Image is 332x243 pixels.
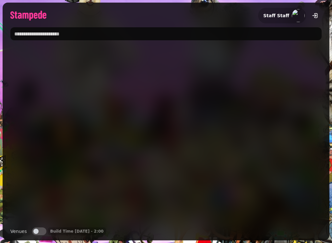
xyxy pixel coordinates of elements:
img: aHR0cHM6Ly93d3cuZ3JhdmF0YXIuY29tL2F2YXRhci9lOGUxYzE3MGEwZjIwZTQzMjgyNzc1OWQyODkwZTcwYz9zPTE1MCZkP... [292,9,305,22]
button: logout [309,9,322,22]
p: Build Time [DATE] - 2:00 [50,229,104,234]
label: Venues [10,227,27,235]
h2: Staff Staff [263,12,289,19]
img: logo [10,11,46,20]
